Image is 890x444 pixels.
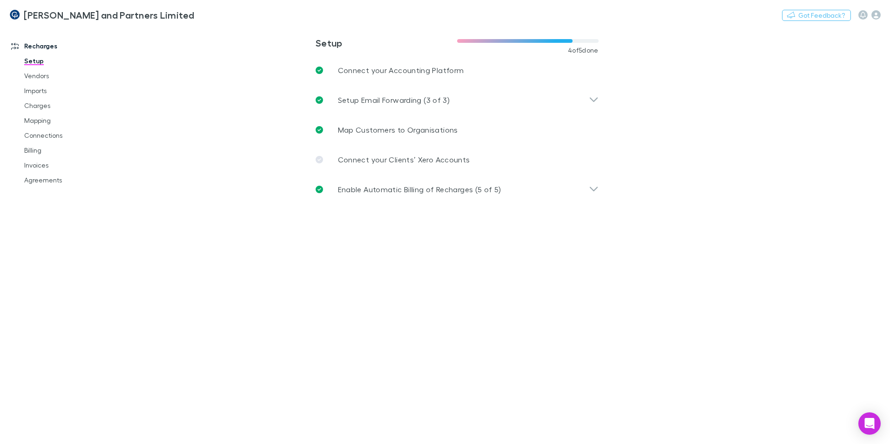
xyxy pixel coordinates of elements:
[338,184,501,195] p: Enable Automatic Billing of Recharges (5 of 5)
[338,154,470,165] p: Connect your Clients’ Xero Accounts
[15,128,126,143] a: Connections
[308,175,606,204] div: Enable Automatic Billing of Recharges (5 of 5)
[308,85,606,115] div: Setup Email Forwarding (3 of 3)
[2,39,126,54] a: Recharges
[568,47,599,54] span: 4 of 5 done
[338,94,450,106] p: Setup Email Forwarding (3 of 3)
[782,10,851,21] button: Got Feedback?
[15,54,126,68] a: Setup
[858,412,881,435] div: Open Intercom Messenger
[308,145,606,175] a: Connect your Clients’ Xero Accounts
[15,173,126,188] a: Agreements
[4,4,200,26] a: [PERSON_NAME] and Partners Limited
[316,37,457,48] h3: Setup
[15,158,126,173] a: Invoices
[15,68,126,83] a: Vendors
[15,83,126,98] a: Imports
[308,115,606,145] a: Map Customers to Organisations
[338,124,458,135] p: Map Customers to Organisations
[15,143,126,158] a: Billing
[338,65,464,76] p: Connect your Accounting Platform
[15,98,126,113] a: Charges
[15,113,126,128] a: Mapping
[24,9,195,20] h3: [PERSON_NAME] and Partners Limited
[308,55,606,85] a: Connect your Accounting Platform
[9,9,20,20] img: Coates and Partners Limited's Logo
